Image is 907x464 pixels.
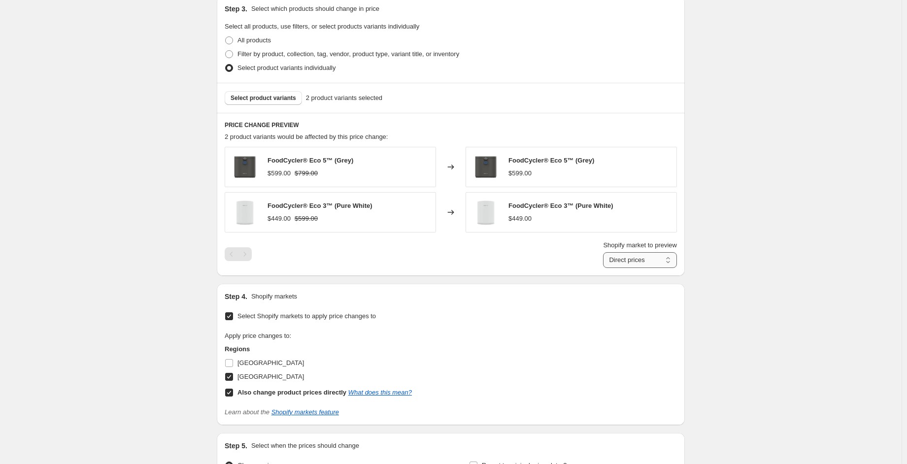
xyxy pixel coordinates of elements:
div: $449.00 [508,214,532,224]
a: Shopify markets feature [271,408,339,416]
div: $599.00 [508,168,532,178]
i: Learn about the [225,408,339,416]
span: Select Shopify markets to apply price changes to [237,312,376,320]
span: [GEOGRAPHIC_DATA] [237,373,304,380]
span: FoodCycler® Eco 3™ (Pure White) [508,202,613,209]
img: Eco_-_5_-_Grey_80x.png [471,152,501,182]
p: Shopify markets [251,292,297,301]
strike: $599.00 [295,214,318,224]
nav: Pagination [225,247,252,261]
h6: PRICE CHANGE PREVIEW [225,121,677,129]
h2: Step 3. [225,4,247,14]
img: FC_-_Eco_5_-_White_80x.png [230,198,260,227]
h2: Step 4. [225,292,247,301]
p: Select which products should change in price [251,4,379,14]
span: 2 product variants would be affected by this price change: [225,133,388,140]
span: Apply price changes to: [225,332,291,339]
span: FoodCycler® Eco 3™ (Pure White) [268,202,372,209]
span: [GEOGRAPHIC_DATA] [237,359,304,366]
span: Filter by product, collection, tag, vendor, product type, variant title, or inventory [237,50,459,58]
b: Also change product prices directly [237,389,346,396]
p: Select when the prices should change [251,441,359,451]
span: Select all products, use filters, or select products variants individually [225,23,419,30]
span: FoodCycler® Eco 5™ (Grey) [508,157,594,164]
span: All products [237,36,271,44]
h2: Step 5. [225,441,247,451]
button: Select product variants [225,91,302,105]
h3: Regions [225,344,412,354]
a: What does this mean? [348,389,412,396]
strike: $799.00 [295,168,318,178]
span: Select product variants [231,94,296,102]
span: FoodCycler® Eco 5™ (Grey) [268,157,353,164]
div: $599.00 [268,168,291,178]
img: FC_-_Eco_5_-_White_80x.png [471,198,501,227]
img: Eco_-_5_-_Grey_80x.png [230,152,260,182]
div: $449.00 [268,214,291,224]
span: 2 product variants selected [306,93,382,103]
span: Shopify market to preview [603,241,677,249]
span: Select product variants individually [237,64,336,71]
